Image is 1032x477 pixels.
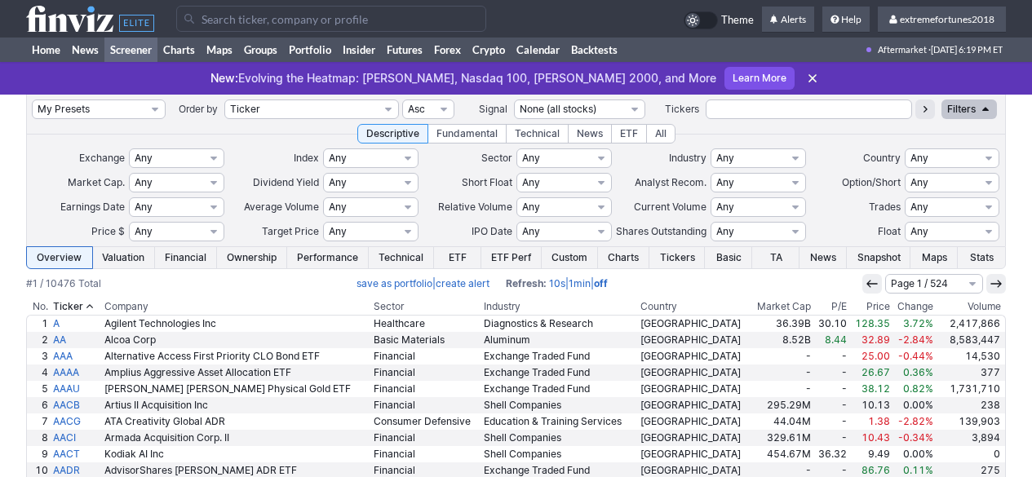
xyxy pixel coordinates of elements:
a: AACI [51,430,102,446]
span: Target Price [262,225,319,237]
a: - [751,364,813,381]
span: Shares Outstanding [616,225,706,237]
a: Financial [155,247,217,268]
a: ETF Perf [481,247,542,268]
span: Option/Short [842,176,901,188]
a: AAAA [51,364,102,381]
a: 10.13 [849,397,892,413]
a: Futures [381,38,428,62]
span: Price $ [91,225,125,237]
a: ETF [434,247,481,268]
span: 0.36% [903,366,933,378]
a: 128.35 [849,316,892,332]
span: Tickers [665,103,699,115]
th: Company [102,298,371,315]
a: 1min [569,277,591,289]
span: -2.84% [898,333,933,346]
span: Analyst Recom. [635,176,706,188]
span: [DATE] 6:19 PM ET [931,38,1003,62]
a: 238 [936,397,1005,413]
a: 2 [27,332,51,348]
a: Charts [598,247,649,268]
a: Agilent Technologies Inc [102,316,371,332]
th: No. [26,298,51,315]
a: Kodiak AI Inc [102,446,371,462]
a: -2.84% [892,332,937,348]
a: extremefortunes2018 [878,7,1006,33]
span: Trades [869,201,901,213]
a: 3.72% [892,316,937,332]
a: 44.04M [751,413,813,430]
a: Artius II Acquisition Inc [102,397,371,413]
a: Financial [371,364,481,381]
span: Market Cap. [68,176,125,188]
a: 9.49 [849,446,892,462]
th: Sector [371,298,481,315]
span: Index [294,152,319,164]
a: [GEOGRAPHIC_DATA] [638,316,751,332]
div: ETF [611,124,647,144]
div: Descriptive [357,124,428,144]
a: -0.34% [892,430,937,446]
span: Short Float [462,176,512,188]
a: [GEOGRAPHIC_DATA] [638,348,751,364]
a: 14,530 [936,348,1005,364]
a: Education & Training Services [481,413,638,430]
a: Alcoa Corp [102,332,371,348]
a: -0.44% [892,348,937,364]
th: Country [638,298,751,315]
a: Filters [941,99,997,119]
a: AACG [51,413,102,430]
a: Portfolio [283,38,337,62]
a: 8,583,447 [936,332,1005,348]
a: News [799,247,847,268]
a: Backtests [565,38,623,62]
b: Refresh: [506,277,547,289]
a: Shell Companies [481,446,638,462]
a: 295.29M [751,397,813,413]
a: Home [26,38,66,62]
a: Shell Companies [481,430,638,446]
span: | | [506,276,608,292]
a: 3 [27,348,51,364]
a: - [813,364,849,381]
div: All [646,124,675,144]
a: 0.82% [892,381,937,397]
span: 32.89 [861,333,890,346]
a: Charts [157,38,201,62]
a: [GEOGRAPHIC_DATA] [638,332,751,348]
span: 8.44 [825,333,847,346]
a: save as portfolio [357,277,432,289]
a: Maps [201,38,238,62]
a: - [813,381,849,397]
a: [GEOGRAPHIC_DATA] [638,446,751,462]
a: Financial [371,430,481,446]
a: ATA Creativity Global ADR [102,413,371,430]
a: Financial [371,381,481,397]
th: Industry [481,298,638,315]
input: Search [176,6,486,32]
a: 139,903 [936,413,1005,430]
a: Stats [958,247,1005,268]
span: Theme [721,11,754,29]
a: 6 [27,397,51,413]
a: 8.44 [813,332,849,348]
a: Diagnostics & Research [481,316,638,332]
a: Help [822,7,870,33]
a: 8 [27,430,51,446]
span: Average Volume [244,201,319,213]
a: Screener [104,38,157,62]
a: Amplius Aggressive Asset Allocation ETF [102,364,371,381]
a: 0.00% [892,397,937,413]
a: Healthcare [371,316,481,332]
a: Financial [371,348,481,364]
a: Learn More [724,67,795,90]
a: 9 [27,446,51,462]
a: TA [752,247,799,268]
div: News [568,124,612,144]
span: Relative Volume [438,201,512,213]
span: extremefortunes2018 [900,13,994,25]
span: 38.12 [861,382,890,395]
a: Overview [27,247,92,268]
a: 2,417,866 [936,316,1005,332]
